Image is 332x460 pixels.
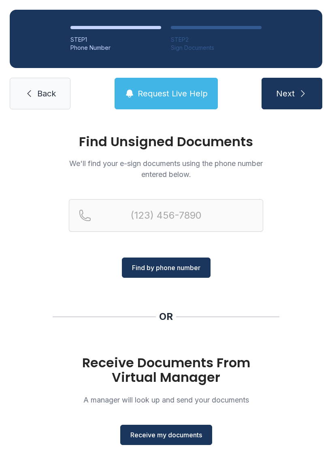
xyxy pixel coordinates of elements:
[130,430,202,440] span: Receive my documents
[159,310,173,323] div: OR
[171,36,262,44] div: STEP 2
[70,44,161,52] div: Phone Number
[138,88,208,99] span: Request Live Help
[69,158,263,180] p: We'll find your e-sign documents using the phone number entered below.
[171,44,262,52] div: Sign Documents
[70,36,161,44] div: STEP 1
[276,88,295,99] span: Next
[69,199,263,232] input: Reservation phone number
[69,356,263,385] h1: Receive Documents From Virtual Manager
[132,263,200,273] span: Find by phone number
[69,135,263,148] h1: Find Unsigned Documents
[69,394,263,405] p: A manager will look up and send your documents
[37,88,56,99] span: Back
